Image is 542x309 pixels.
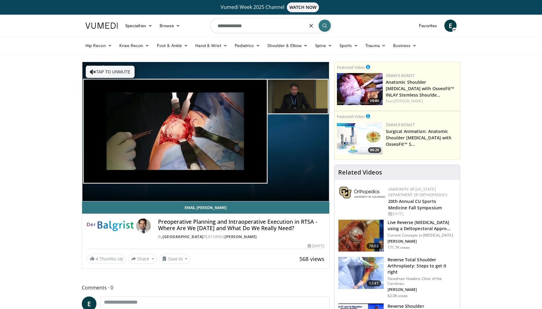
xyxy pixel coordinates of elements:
[158,219,324,232] h4: Preoperative Planning and Intraoperative Execution in RTSA - Where Are We [DATE] and What Do We R...
[158,234,324,240] div: By FEATURING
[388,187,447,197] a: University of [US_STATE] Department of Orthopaedics
[121,20,156,32] a: Specialties
[362,39,389,52] a: Trauma
[386,79,454,98] a: Anatomic Shoulder [MEDICAL_DATA] with OsseoFit™ INLAY Stemless Shoulde…
[386,122,415,127] a: Zimmer Biomet
[337,122,383,154] img: 84e7f812-2061-4fff-86f6-cdff29f66ef4.150x105_q85_crop-smart_upscale.jpg
[338,257,384,289] img: 326034_0000_1.png.150x105_q85_crop-smart_upscale.jpg
[388,287,456,292] p: [PERSON_NAME]
[82,39,116,52] a: Hip Recon
[388,257,456,275] h3: Reverse Total Shoulder Arthroplasty: Steps to get it right
[163,234,204,239] a: [GEOGRAPHIC_DATA]
[444,20,457,32] a: E
[337,122,383,154] a: 06:20
[386,98,457,104] div: Feat.
[311,39,335,52] a: Spine
[367,280,381,286] span: 12:41
[388,233,456,238] p: Current Concepts in [MEDICAL_DATA]
[336,39,362,52] a: Sports
[367,243,381,249] span: 76:02
[388,239,456,244] p: [PERSON_NAME]
[338,220,384,252] img: 684033_3.png.150x105_q85_crop-smart_upscale.jpg
[415,20,441,32] a: Favorites
[394,98,423,104] a: [PERSON_NAME]
[388,245,410,250] p: 171.7K views
[156,20,184,32] a: Browse
[264,39,311,52] a: Shoulder & Elbow
[337,64,365,70] small: Featured Video
[82,201,329,214] a: Email [PERSON_NAME]
[128,254,157,264] button: Share
[308,243,324,249] div: [DATE]
[338,257,456,298] a: 12:41 Reverse Total Shoulder Arthroplasty: Steps to get it right Steadman Hawkins Clinic of the C...
[96,256,98,262] span: 4
[388,276,456,286] p: Steadman Hawkins Clinic of the Carolinas
[86,2,456,12] a: Vumedi Week 2025 ChannelWATCH NOW
[153,39,192,52] a: Foot & Ankle
[338,169,382,176] h4: Related Videos
[192,39,231,52] a: Hand & Wrist
[368,147,381,153] span: 06:20
[210,18,332,33] input: Search topics, interventions
[231,39,264,52] a: Pediatrics
[388,219,456,232] h3: Live Reverse [MEDICAL_DATA] using a Deltopectoral Appro…
[337,114,365,119] small: Featured Video
[159,254,190,264] button: Save to
[225,234,257,239] a: [PERSON_NAME]
[337,73,383,105] img: 59d0d6d9-feca-4357-b9cd-4bad2cd35cb6.150x105_q85_crop-smart_upscale.jpg
[386,128,452,147] a: Surgical Animation: Anatomic Shoulder [MEDICAL_DATA] with OsseoFit™ S…
[339,187,385,198] img: 355603a8-37da-49b6-856f-e00d7e9307d3.png.150x105_q85_autocrop_double_scale_upscale_version-0.2.png
[299,255,324,263] span: 568 views
[86,66,135,78] button: Tap to unmute
[389,39,421,52] a: Business
[386,73,415,78] a: Zimmer Biomet
[87,219,134,233] img: Balgrist University Hospital
[116,39,153,52] a: Knee Recon
[388,293,408,298] p: 62.0K views
[287,2,319,12] span: WATCH NOW
[388,198,442,211] a: 20th Annual CU Sports Medicine Fall Symposium
[82,62,329,201] video-js: Video Player
[87,254,126,263] a: 4 Thumbs Up
[388,211,455,217] div: [DATE]
[136,219,151,233] img: Avatar
[82,284,330,292] span: Comments 0
[337,73,383,105] a: 09:06
[338,219,456,252] a: 76:02 Live Reverse [MEDICAL_DATA] using a Deltopectoral Appro… Current Concepts in [MEDICAL_DATA]...
[368,98,381,104] span: 09:06
[85,23,118,29] img: VuMedi Logo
